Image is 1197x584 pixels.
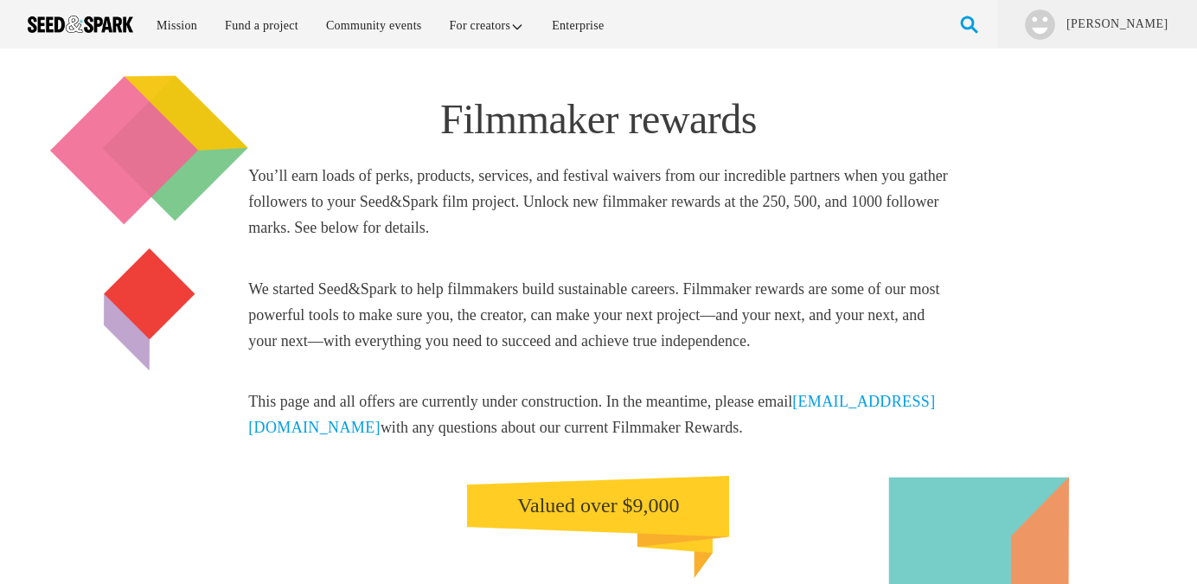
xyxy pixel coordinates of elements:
[49,74,248,371] img: boxes.png
[438,7,537,44] a: For creators
[144,7,209,44] a: Mission
[248,163,949,241] h5: You’ll earn loads of perks, products, services, and festival waivers from our incredible partners...
[1025,10,1055,40] img: user.png
[1065,16,1169,33] a: [PERSON_NAME]
[213,7,310,44] a: Fund a project
[248,388,949,440] h5: This page and all offers are currently under construction. In the meantime, please email with any...
[314,7,434,44] a: Community events
[517,494,679,517] span: Valued over $9,000
[540,7,616,44] a: Enterprise
[248,276,949,354] h5: We started Seed&Spark to help filmmakers build sustainable careers. Filmmaker rewards are some of...
[248,93,949,145] h1: Filmmaker rewards
[28,16,133,33] img: Seed amp; Spark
